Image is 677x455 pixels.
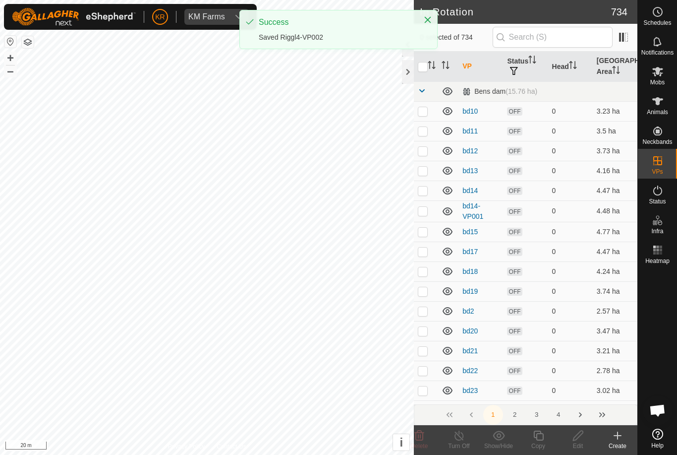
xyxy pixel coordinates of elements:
[593,141,637,161] td: 3.73 ha
[505,405,525,425] button: 2
[217,442,246,451] a: Contact Us
[652,169,663,175] span: VPs
[507,107,522,116] span: OFF
[649,198,666,204] span: Status
[548,341,593,361] td: 0
[548,141,593,161] td: 0
[462,127,478,135] a: bd11
[611,4,627,19] span: 734
[462,327,478,335] a: bd20
[548,161,593,181] td: 0
[548,381,593,400] td: 0
[593,381,637,400] td: 3.02 ha
[548,242,593,261] td: 0
[558,442,598,451] div: Edit
[593,301,637,321] td: 2.57 ha
[479,442,518,451] div: Show/Hide
[593,242,637,261] td: 4.47 ha
[399,436,403,449] span: i
[548,181,593,200] td: 0
[527,405,547,425] button: 3
[528,57,536,65] p-sorticon: Activate to sort
[188,13,225,21] div: KM Farms
[548,301,593,321] td: 0
[462,248,478,256] a: bd17
[593,52,637,82] th: [GEOGRAPHIC_DATA] Area
[642,139,672,145] span: Neckbands
[421,13,435,27] button: Close
[462,167,478,175] a: bd13
[4,52,16,64] button: +
[184,9,229,25] span: KM Farms
[462,228,478,236] a: bd15
[420,32,492,43] span: 0 selected of 734
[4,36,16,48] button: Reset Map
[643,395,673,425] a: Open chat
[548,200,593,222] td: 0
[507,187,522,195] span: OFF
[507,127,522,135] span: OFF
[462,287,478,295] a: bd19
[507,147,522,155] span: OFF
[593,121,637,141] td: 3.5 ha
[592,405,612,425] button: Last Page
[462,347,478,355] a: bd21
[155,12,165,22] span: KR
[593,222,637,242] td: 4.77 ha
[507,327,522,335] span: OFF
[507,228,522,236] span: OFF
[507,307,522,316] span: OFF
[507,248,522,256] span: OFF
[462,387,478,394] a: bd23
[259,16,413,28] div: Success
[593,200,637,222] td: 4.48 ha
[650,79,665,85] span: Mobs
[593,321,637,341] td: 3.47 ha
[641,50,674,56] span: Notifications
[483,405,503,425] button: 1
[647,109,668,115] span: Animals
[428,63,436,70] p-sorticon: Activate to sort
[493,27,613,48] input: Search (S)
[651,228,663,234] span: Infra
[507,367,522,375] span: OFF
[549,405,568,425] button: 4
[548,52,593,82] th: Head
[506,87,537,95] span: (15.76 ha)
[462,147,478,155] a: bd12
[462,367,478,375] a: bd22
[548,361,593,381] td: 0
[570,405,590,425] button: Next Page
[548,222,593,242] td: 0
[518,442,558,451] div: Copy
[503,52,548,82] th: Status
[548,121,593,141] td: 0
[507,207,522,216] span: OFF
[4,65,16,77] button: –
[548,101,593,121] td: 0
[651,443,664,449] span: Help
[439,442,479,451] div: Turn Off
[593,101,637,121] td: 3.23 ha
[229,9,249,25] div: dropdown trigger
[638,425,677,453] a: Help
[462,107,478,115] a: bd10
[462,267,478,275] a: bd18
[462,307,474,315] a: bd2
[593,181,637,200] td: 4.47 ha
[612,67,620,75] p-sorticon: Activate to sort
[598,442,637,451] div: Create
[548,400,593,420] td: 0
[593,341,637,361] td: 3.21 ha
[593,400,637,420] td: 2.76 ha
[393,434,409,451] button: i
[168,442,205,451] a: Privacy Policy
[507,287,522,296] span: OFF
[569,63,577,70] p-sorticon: Activate to sort
[259,32,413,43] div: Saved Riggl4-VP002
[507,387,522,395] span: OFF
[548,281,593,301] td: 0
[507,167,522,175] span: OFF
[442,63,450,70] p-sorticon: Activate to sort
[420,6,611,18] h2: In Rotation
